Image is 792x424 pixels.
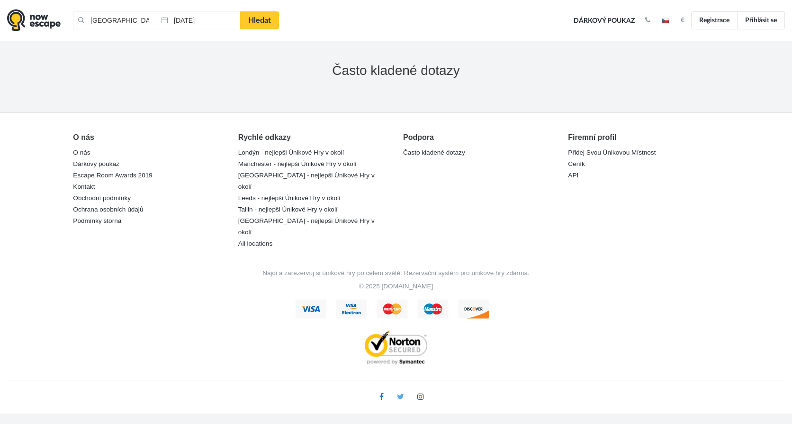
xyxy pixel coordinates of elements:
[238,146,344,159] a: Londýn - nejlepši Únikové Hry v okolí
[157,11,240,29] input: Datum
[73,11,157,29] input: Místo nebo Název Místnosti
[7,282,785,291] p: © 2025 [DOMAIN_NAME]
[691,11,738,29] a: Registrace
[133,64,659,78] h3: Často kladené dotazy
[7,268,785,278] p: Najdi a zarezervuj si únikové hry po celém světě. Rezervační systém pro únikové hry zdarma.
[238,203,338,216] a: Tallin - nejlepši Únikové Hry v okolí
[295,299,326,319] img: visa
[238,169,375,194] a: [GEOGRAPHIC_DATA] - nejlepši Únikové Hry v okolí
[238,157,357,171] a: Manchester - nejlepši Únikové Hry v okolí
[336,299,367,319] img: visa electron
[365,326,427,369] img: norton
[238,132,389,143] div: Rychlé odkazy
[568,157,585,171] a: Ceník
[662,18,669,23] img: cs.jpg
[568,132,719,143] div: Firemní profil
[568,146,656,159] a: Přidej Svou Únikovou Místnost
[73,132,224,143] div: O nás
[240,11,279,29] a: Hledat
[570,10,638,31] a: Dárkový poukaz
[681,17,684,24] strong: €
[73,203,143,216] a: Ochrana osobních údajů
[73,192,131,205] a: Obchodní podmínky
[403,146,465,159] a: Často kladené dotazy
[403,132,554,143] div: Podpora
[7,9,61,31] img: logo
[73,214,121,228] a: Podmínky storna
[568,169,578,182] a: API
[737,11,785,29] a: Přihlásit se
[417,299,449,319] img: maestro
[238,237,273,250] a: All locations
[238,214,375,239] a: [GEOGRAPHIC_DATA] - nejlepši Únikové Hry v okolí
[458,299,489,319] img: discover
[73,180,95,194] a: Kontakt
[377,299,408,319] img: mastercard
[73,146,90,159] a: O nás
[676,16,689,25] button: €
[238,192,341,205] a: Leeds - nejlepši Únikové Hry v okolí
[73,157,119,171] a: Dárkový poukaz
[73,169,153,182] a: Escape Room Awards 2019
